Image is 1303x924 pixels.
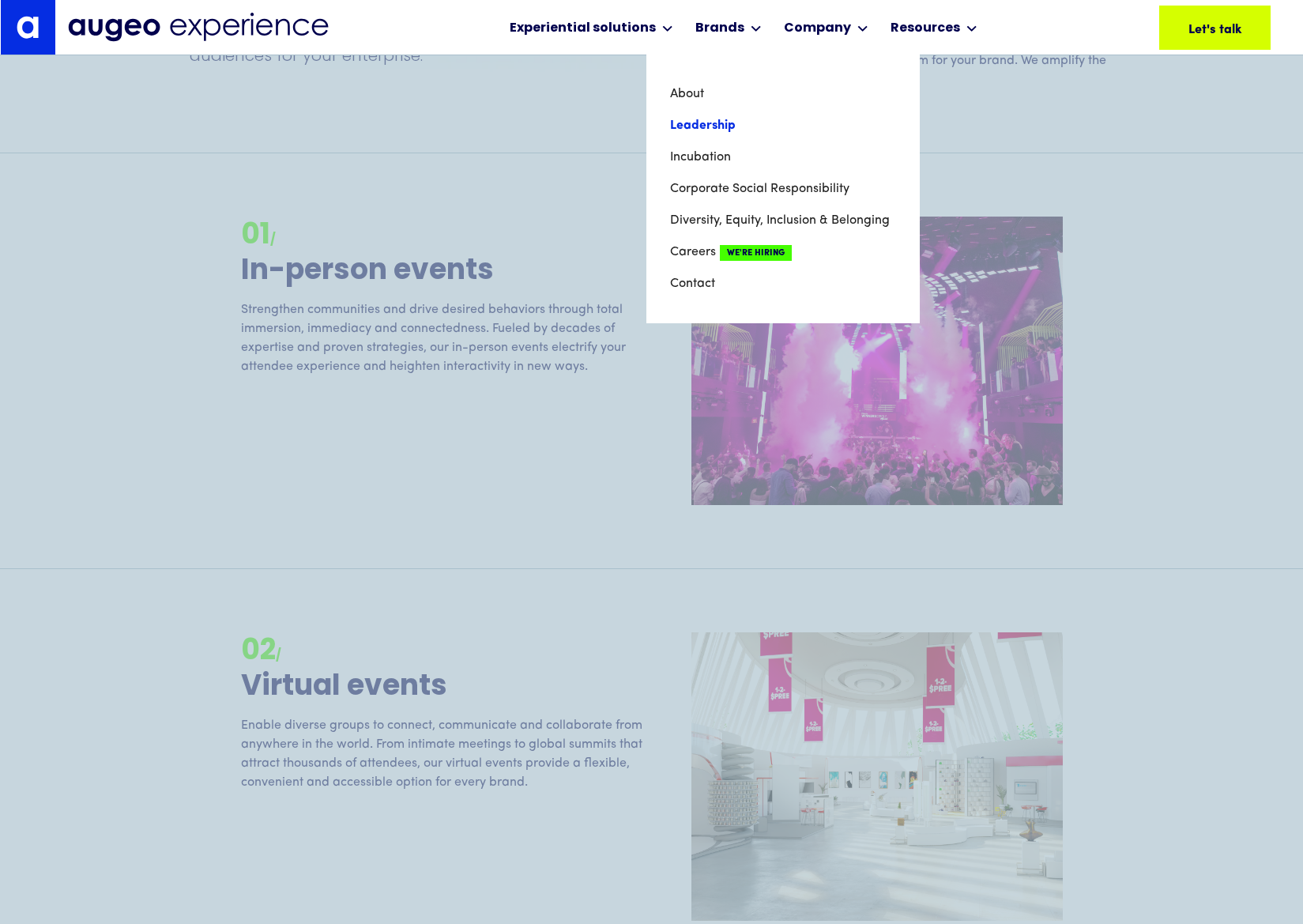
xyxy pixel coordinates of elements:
img: Augeo Experience business unit full logo in midnight blue. [68,13,329,42]
a: About [670,78,896,110]
nav: Company [646,55,920,323]
a: Contact [670,268,896,300]
span: We're Hiring [720,245,792,261]
div: Experiential solutions [510,19,656,38]
div: Brands [695,19,744,38]
div: Company [784,19,851,38]
a: Corporate Social Responsibility [670,173,896,205]
a: Incubation [670,141,896,173]
img: Augeo's "a" monogram decorative logo in white. [17,16,39,38]
a: Leadership [670,110,896,141]
a: Diversity, Equity, Inclusion & Belonging [670,205,896,236]
a: Let's talk [1159,6,1271,50]
a: CareersWe're Hiring [670,236,896,268]
div: Resources [891,19,960,38]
